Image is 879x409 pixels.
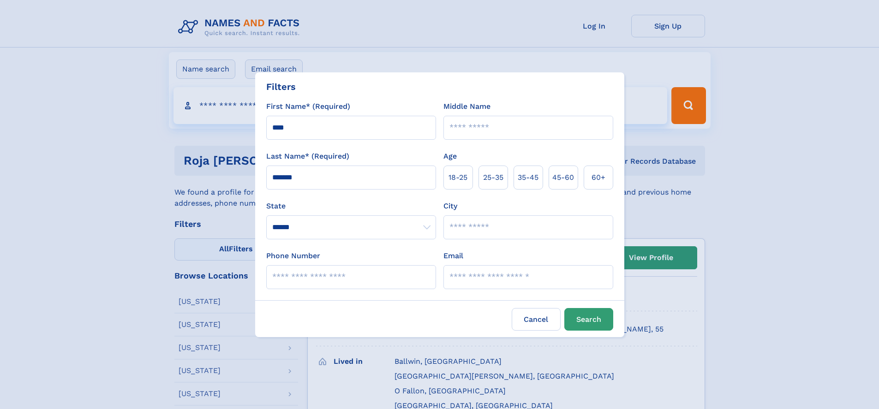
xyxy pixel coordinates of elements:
[592,172,605,183] span: 60+
[443,201,457,212] label: City
[552,172,574,183] span: 45‑60
[443,250,463,261] label: Email
[266,151,349,162] label: Last Name* (Required)
[518,172,538,183] span: 35‑45
[266,101,350,112] label: First Name* (Required)
[266,80,296,94] div: Filters
[266,201,436,212] label: State
[448,172,467,183] span: 18‑25
[564,308,613,331] button: Search
[443,101,490,112] label: Middle Name
[266,250,320,261] label: Phone Number
[443,151,457,162] label: Age
[512,308,561,331] label: Cancel
[483,172,503,183] span: 25‑35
